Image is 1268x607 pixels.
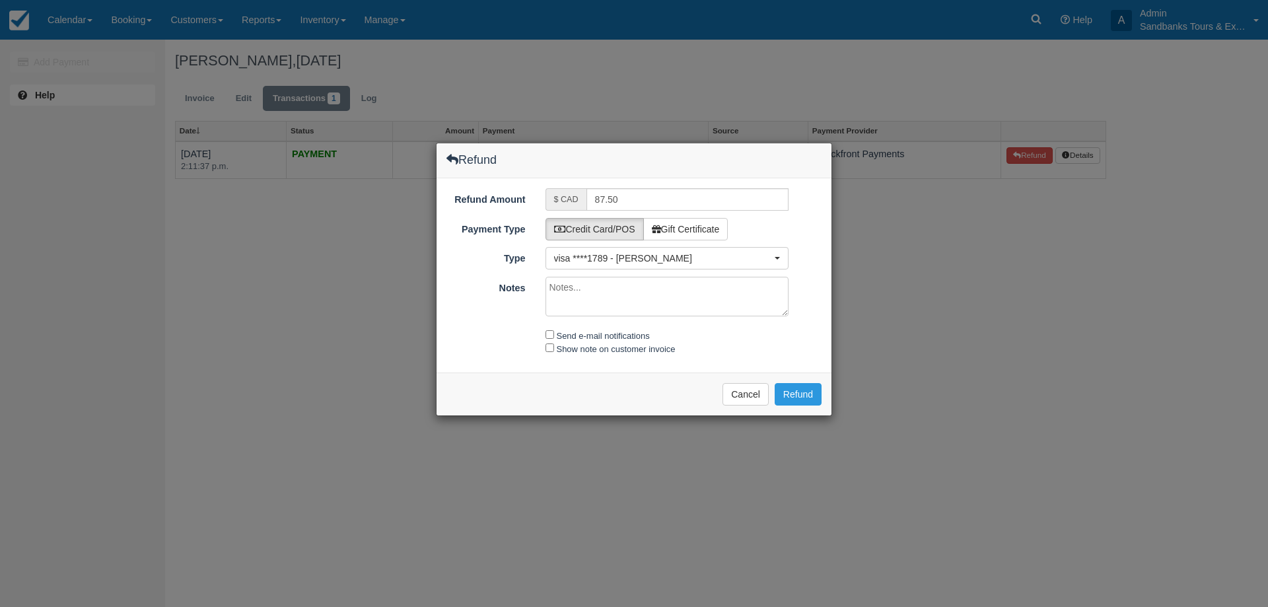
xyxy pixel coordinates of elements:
[437,277,536,295] label: Notes
[554,195,579,204] small: $ CAD
[546,218,644,240] label: Credit Card/POS
[643,218,728,240] label: Gift Certificate
[437,218,536,236] label: Payment Type
[437,188,536,207] label: Refund Amount
[775,383,822,406] button: Refund
[722,383,769,406] button: Cancel
[446,153,497,166] h4: Refund
[554,252,772,265] span: visa ****1789 - [PERSON_NAME]
[557,331,650,341] label: Send e-mail notifications
[546,247,789,269] button: visa ****1789 - [PERSON_NAME]
[437,247,536,266] label: Type
[557,344,676,354] label: Show note on customer invoice
[586,188,789,211] input: Valid number required.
